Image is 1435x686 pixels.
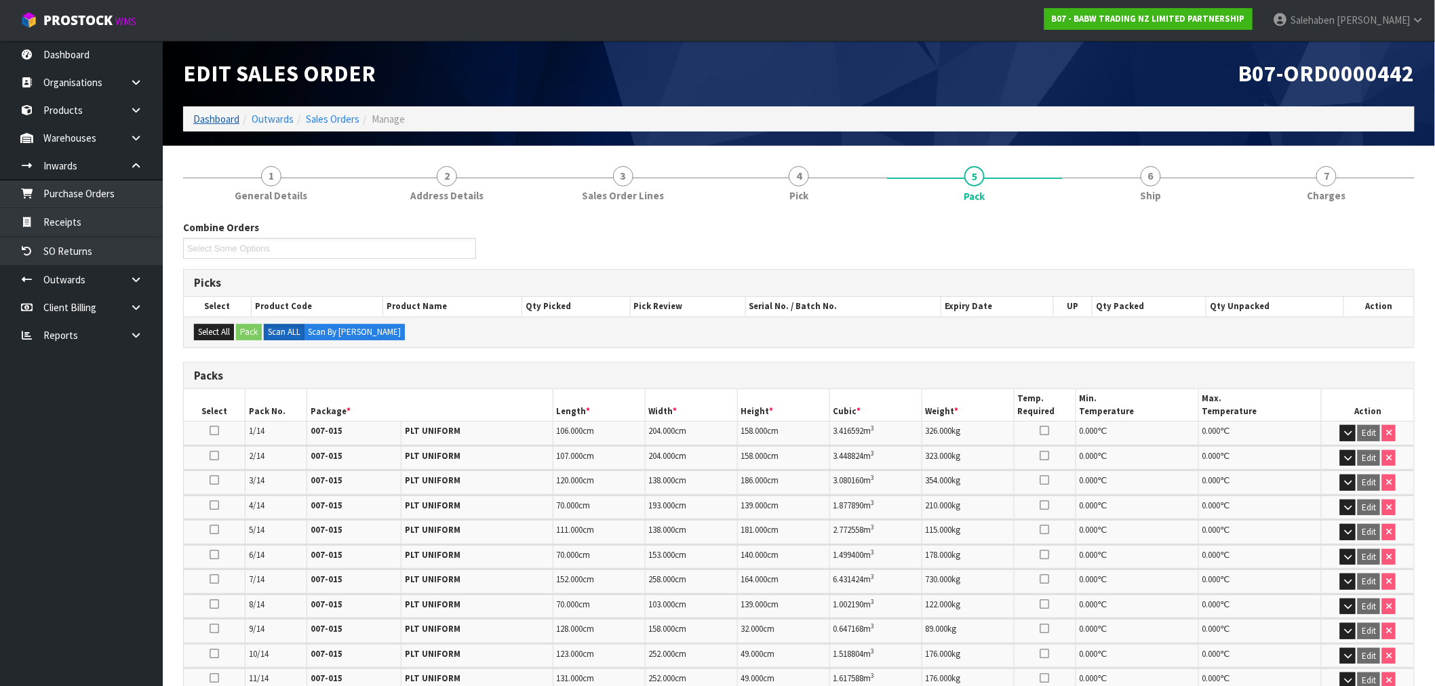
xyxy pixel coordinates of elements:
h3: Packs [194,369,1404,382]
td: ℃ [1076,545,1198,569]
strong: PLT UNIFORM [405,599,460,610]
span: 7 [1316,166,1337,186]
th: Cubic [829,389,922,421]
td: cm [645,545,737,569]
span: 158.000 [741,425,768,437]
th: Serial No. / Batch No. [745,297,941,316]
span: Pack [964,189,985,203]
span: 0.000 [1202,672,1221,684]
span: 49.000 [741,648,764,660]
span: 139.000 [741,599,768,610]
td: cm [737,470,829,494]
td: kg [922,644,1014,668]
th: Action [1344,297,1414,316]
span: 103.000 [649,599,675,610]
span: 139.000 [741,500,768,511]
td: m [829,594,922,618]
td: m [829,569,922,593]
span: 49.000 [741,672,764,684]
th: Qty Unpacked [1206,297,1344,316]
h3: Picks [194,277,1404,289]
span: 120.000 [557,475,583,486]
th: Temp. Required [1014,389,1076,421]
span: 5 [964,166,985,186]
td: cm [553,569,645,593]
td: ℃ [1198,470,1321,494]
span: 32.000 [741,623,764,634]
span: 131.000 [557,672,583,684]
span: 140.000 [741,549,768,561]
sup: 3 [871,473,875,482]
strong: PLT UNIFORM [405,573,460,585]
td: m [829,422,922,445]
span: General Details [235,188,307,203]
td: kg [922,446,1014,470]
td: cm [645,496,737,519]
span: 176.000 [926,672,952,684]
span: ProStock [43,12,113,29]
span: 10/14 [249,648,269,660]
a: Sales Orders [306,113,359,125]
td: cm [553,496,645,519]
button: Edit [1358,573,1380,590]
td: cm [553,594,645,618]
a: Dashboard [193,113,239,125]
td: cm [737,545,829,569]
span: 1.518804 [833,648,864,660]
span: 164.000 [741,573,768,585]
span: B07-ORD0000442 [1238,59,1415,87]
sup: 3 [871,498,875,507]
span: 186.000 [741,475,768,486]
td: m [829,619,922,643]
strong: 007-015 [311,524,342,536]
strong: 007-015 [311,450,342,462]
strong: PLT UNIFORM [405,475,460,486]
td: ℃ [1076,496,1198,519]
td: kg [922,470,1014,494]
span: 107.000 [557,450,583,462]
td: ℃ [1198,569,1321,593]
span: 2 [437,166,457,186]
span: Manage [372,113,405,125]
span: 3.416592 [833,425,864,437]
td: cm [737,644,829,668]
td: cm [737,520,829,544]
span: 0.000 [1080,524,1098,536]
strong: B07 - BABW TRADING NZ LIMITED PARTNERSHIP [1052,13,1245,24]
span: 122.000 [926,599,952,610]
span: 0.000 [1080,500,1098,511]
span: 1.877890 [833,500,864,511]
td: cm [553,422,645,445]
span: 0.000 [1080,475,1098,486]
span: 1.002190 [833,599,864,610]
td: m [829,545,922,569]
span: 326.000 [926,425,952,437]
td: cm [553,545,645,569]
span: 210.000 [926,500,952,511]
td: m [829,446,922,470]
strong: 007-015 [311,623,342,634]
th: Height [737,389,829,421]
span: 354.000 [926,475,952,486]
td: kg [922,569,1014,593]
td: cm [645,569,737,593]
td: ℃ [1198,520,1321,544]
td: cm [645,619,737,643]
span: 178.000 [926,549,952,561]
sup: 3 [871,597,875,606]
span: 8/14 [249,599,264,610]
th: Pack No. [245,389,307,421]
th: Max. Temperature [1198,389,1321,421]
span: 252.000 [649,672,675,684]
span: 0.000 [1202,549,1221,561]
span: 204.000 [649,450,675,462]
td: ℃ [1076,619,1198,643]
span: 5/14 [249,524,264,536]
td: cm [737,422,829,445]
label: Scan ALL [264,324,304,340]
strong: PLT UNIFORM [405,623,460,634]
span: [PERSON_NAME] [1337,14,1410,26]
strong: PLT UNIFORM [405,549,460,561]
td: cm [737,619,829,643]
button: Edit [1358,425,1380,441]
